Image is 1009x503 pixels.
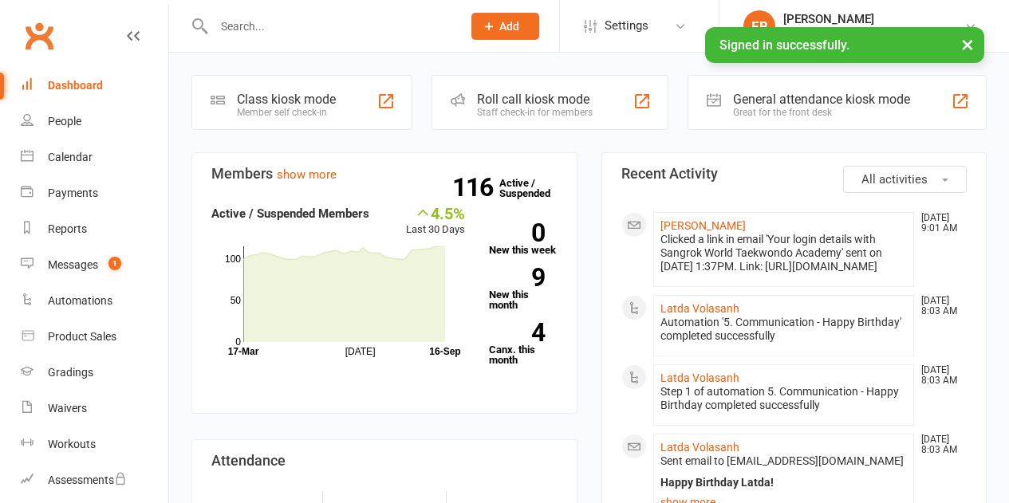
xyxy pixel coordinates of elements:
[48,258,98,271] div: Messages
[406,204,465,222] div: 4.5%
[21,68,168,104] a: Dashboard
[48,222,87,235] div: Reports
[48,438,96,450] div: Workouts
[211,453,558,469] h3: Attendance
[621,166,968,182] h3: Recent Activity
[489,265,545,289] strong: 9
[783,26,964,41] div: Sangrok World Taekwondo Academy
[733,107,910,118] div: Great for the front desk
[21,140,168,175] a: Calendar
[237,92,336,107] div: Class kiosk mode
[21,426,168,462] a: Workouts
[277,167,337,182] a: show more
[605,8,648,44] span: Settings
[660,233,908,273] div: Clicked a link in email 'Your login details with Sangrok World Taekwondo Academy' sent on [DATE] ...
[237,107,336,118] div: Member self check-in
[489,223,558,255] a: 0New this week
[48,187,98,199] div: Payments
[108,257,121,270] span: 1
[783,12,964,26] div: [PERSON_NAME]
[48,402,87,415] div: Waivers
[499,20,519,33] span: Add
[953,27,982,61] button: ×
[660,385,908,412] div: Step 1 of automation 5. Communication - Happy Birthday completed successfully
[913,213,966,234] time: [DATE] 9:01 AM
[660,371,739,384] a: Latda Volasanh
[48,151,93,163] div: Calendar
[21,211,168,247] a: Reports
[21,319,168,355] a: Product Sales
[452,175,499,199] strong: 116
[660,219,746,232] a: [PERSON_NAME]
[477,107,593,118] div: Staff check-in for members
[21,355,168,391] a: Gradings
[477,92,593,107] div: Roll call kiosk mode
[21,247,168,283] a: Messages 1
[733,92,910,107] div: General attendance kiosk mode
[209,15,451,37] input: Search...
[21,391,168,426] a: Waivers
[913,365,966,386] time: [DATE] 8:03 AM
[660,454,904,467] span: Sent email to [EMAIL_ADDRESS][DOMAIN_NAME]
[913,296,966,316] time: [DATE] 8:03 AM
[21,175,168,211] a: Payments
[21,283,168,319] a: Automations
[719,37,849,53] span: Signed in successfully.
[489,268,558,310] a: 9New this month
[21,462,168,498] a: Assessments
[48,330,116,343] div: Product Sales
[48,115,81,128] div: People
[743,10,775,42] div: EB
[21,104,168,140] a: People
[660,441,739,454] a: Latda Volasanh
[499,166,570,210] a: 116Active / Suspended
[843,166,967,193] button: All activities
[48,294,112,307] div: Automations
[406,204,465,238] div: Last 30 Days
[48,366,93,379] div: Gradings
[660,302,739,315] a: Latda Volasanh
[211,206,369,221] strong: Active / Suspended Members
[489,221,545,245] strong: 0
[861,172,928,187] span: All activities
[48,474,127,486] div: Assessments
[489,323,558,365] a: 4Canx. this month
[913,434,966,455] time: [DATE] 8:03 AM
[489,320,545,344] strong: 4
[660,316,908,343] div: Automation '5. Communication - Happy Birthday' completed successfully
[471,13,539,40] button: Add
[48,79,103,92] div: Dashboard
[211,166,558,182] h3: Members
[19,16,59,56] a: Clubworx
[660,476,908,489] div: Happy Birthday Latda!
